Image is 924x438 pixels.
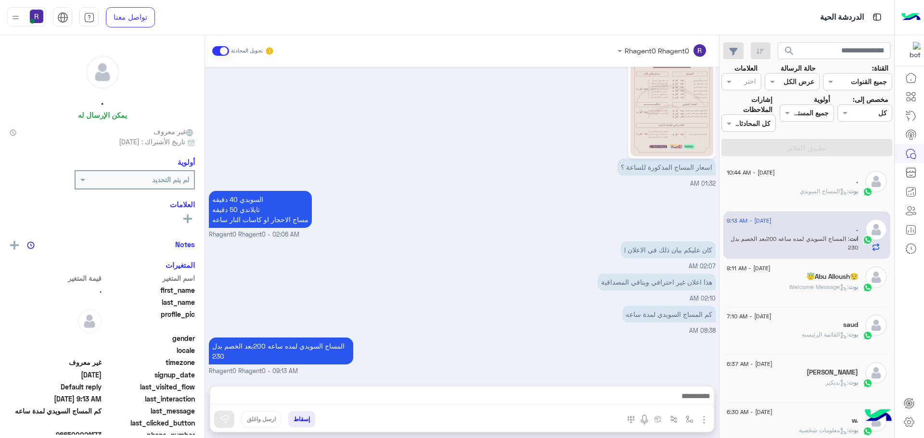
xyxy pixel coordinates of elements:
button: Trigger scenario [666,411,682,427]
img: 322853014244696 [903,42,921,59]
div: اختر [744,76,757,88]
button: search [778,42,801,63]
p: 10/9/2025, 9:13 AM [209,338,353,364]
img: userImage [30,10,43,23]
span: null [10,418,102,428]
span: غير معروف [154,126,195,137]
h6: العلامات [10,200,195,209]
label: حالة الرسالة [781,63,816,73]
span: Rhagent0 Rhagent0 - 02:06 AM [209,230,299,239]
img: WhatsApp [863,331,873,340]
span: 08:38 AM [689,327,716,334]
img: create order [654,415,662,423]
span: غير معروف [10,357,102,367]
span: : المساج السويدي [800,188,848,195]
img: add [10,241,19,250]
button: إسقاط [288,411,315,427]
p: الدردشة الحية [820,11,864,24]
img: defaultAdmin.png [77,309,102,333]
span: timezone [103,357,195,367]
h6: أولوية [178,158,195,166]
img: defaultAdmin.png [865,171,887,192]
span: بوت [848,379,858,386]
img: WhatsApp [863,235,873,245]
span: : Welcome Message [789,283,848,290]
span: [DATE] - 6:30 AM [727,408,772,416]
img: Logo [901,7,921,27]
img: WhatsApp [863,378,873,388]
span: gender [103,333,195,343]
img: send message [219,414,229,424]
img: hulul-logo.png [861,400,895,433]
img: defaultAdmin.png [865,314,887,336]
h6: Notes [175,240,195,249]
img: make a call [627,416,635,424]
h6: يمكن الإرسال له [78,111,127,119]
span: : معلومات شخصية [799,426,848,434]
span: null [10,345,102,355]
label: أولوية [814,94,830,104]
span: : بديكير [825,379,848,386]
span: انت [849,235,858,242]
img: tab [871,11,883,23]
span: بوت [848,188,858,195]
span: 01:32 AM [690,180,716,187]
span: profile_pic [103,309,195,331]
span: 2025-09-10T06:13:15.169Z [10,394,102,404]
span: last_clicked_button [103,418,195,428]
p: 10/9/2025, 2:10 AM [598,274,716,290]
h5: . [856,225,858,233]
label: مخصص إلى: [853,94,888,104]
h5: w. [852,416,858,425]
img: WhatsApp [863,426,873,436]
span: last_interaction [103,394,195,404]
span: search [783,45,795,57]
span: 02:10 AM [690,295,716,302]
span: null [10,333,102,343]
img: select flow [686,415,693,423]
img: tab [57,12,68,23]
img: defaultAdmin.png [865,266,887,288]
span: كم المساج السويدي لمدة ساعه [10,406,102,416]
img: tab [84,12,95,23]
span: تاريخ الأشتراك : [DATE] [119,137,185,147]
img: WhatsApp [863,283,873,292]
span: last_name [103,297,195,307]
h5: . [101,96,103,107]
h5: saud [843,321,858,329]
button: تطبيق الفلاتر [721,139,892,156]
label: العلامات [734,63,757,73]
label: القناة: [872,63,888,73]
img: profile [10,12,22,24]
span: المساج السويدي لمده ساعه 200بعد الخصم بدل 230 [731,235,858,251]
small: تحويل المحادثة [231,47,263,55]
img: Trigger scenario [670,415,678,423]
img: WhatsApp [863,187,873,197]
img: defaultAdmin.png [865,219,887,240]
span: last_visited_flow [103,382,195,392]
span: locale [103,345,195,355]
h5: 😇Abu Alloush😌 [807,273,858,281]
span: signup_date [103,370,195,380]
button: ارسل واغلق [242,411,281,427]
span: Rhagent0 Rhagent0 - 09:13 AM [209,367,298,376]
span: Default reply [10,382,102,392]
img: send attachment [698,414,710,425]
span: بوت [848,283,858,290]
img: 2KfZhNmF2LPYp9isLmpwZw%3D%3D.jpg [630,39,713,156]
h6: المتغيرات [166,261,195,269]
label: إشارات الملاحظات [721,94,772,115]
span: [DATE] - 10:44 AM [727,168,775,177]
h5: محمد الحسين [807,368,858,376]
span: . [10,285,102,295]
span: [DATE] - 7:10 AM [727,312,771,321]
span: [DATE] - 9:11 AM [727,264,770,273]
span: first_name [103,285,195,295]
span: 2025-09-09T09:01:18.978Z [10,370,102,380]
img: defaultAdmin.png [865,362,887,384]
h5: . [856,177,858,185]
span: اسم المتغير [103,273,195,283]
p: 10/9/2025, 8:38 AM [622,306,716,323]
span: 02:07 AM [689,263,716,270]
button: create order [650,411,666,427]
